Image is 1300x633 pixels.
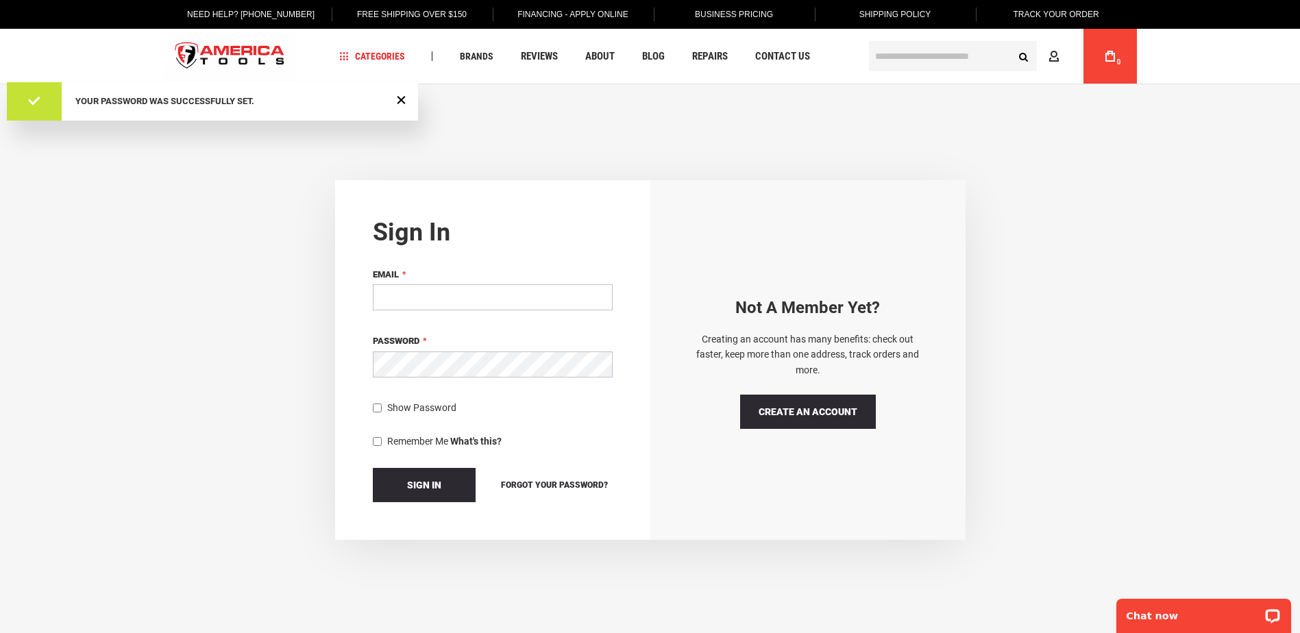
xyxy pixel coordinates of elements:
[686,47,734,66] a: Repairs
[515,47,564,66] a: Reviews
[859,10,931,19] span: Shipping Policy
[642,51,665,62] span: Blog
[164,31,297,82] img: America Tools
[373,336,419,346] span: Password
[460,51,493,61] span: Brands
[333,47,411,66] a: Categories
[735,298,880,317] strong: Not a Member yet?
[521,51,558,62] span: Reviews
[755,51,810,62] span: Contact Us
[450,436,502,447] strong: What's this?
[407,480,441,491] span: Sign In
[1097,29,1123,84] a: 0
[454,47,500,66] a: Brands
[692,51,728,62] span: Repairs
[585,51,615,62] span: About
[1011,43,1037,69] button: Search
[339,51,405,61] span: Categories
[749,47,816,66] a: Contact Us
[759,406,857,417] span: Create an Account
[636,47,671,66] a: Blog
[387,436,448,447] span: Remember Me
[740,395,876,429] a: Create an Account
[688,332,928,377] p: Creating an account has many benefits: check out faster, keep more than one address, track orders...
[393,90,410,108] div: Close Message
[501,480,608,490] span: Forgot Your Password?
[579,47,621,66] a: About
[1107,590,1300,633] iframe: LiveChat chat widget
[496,477,613,493] a: Forgot Your Password?
[164,31,297,82] a: store logo
[75,96,391,107] div: Your Password Was Successfully Set.
[373,468,476,502] button: Sign In
[1117,58,1121,66] span: 0
[373,218,450,247] strong: Sign in
[387,402,456,413] span: Show Password
[373,269,399,280] span: Email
